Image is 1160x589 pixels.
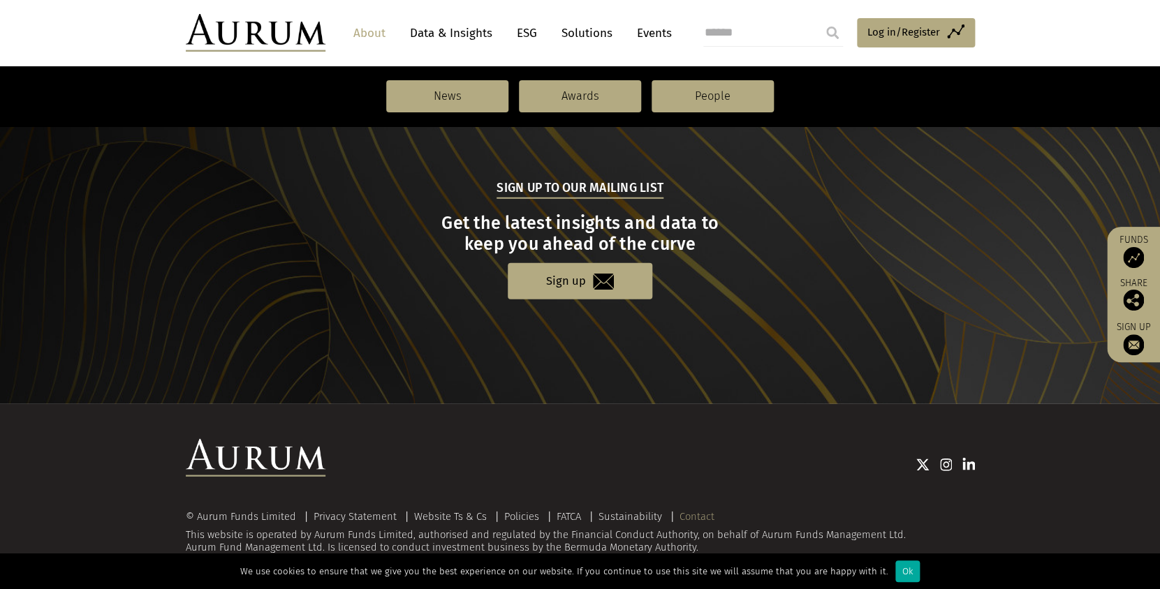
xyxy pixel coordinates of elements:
div: © Aurum Funds Limited [186,512,303,522]
a: ESG [510,20,544,46]
div: Ok [895,560,920,582]
img: Aurum [186,14,325,52]
span: Log in/Register [867,24,940,40]
a: Sign up [508,263,652,299]
h5: Sign up to our mailing list [497,179,663,199]
a: People [652,80,774,112]
a: Contact [680,510,714,523]
img: Sign up to our newsletter [1123,334,1144,355]
a: FATCA [557,510,581,523]
img: Aurum Logo [186,439,325,477]
a: Sustainability [599,510,662,523]
a: Privacy Statement [314,510,397,523]
a: News [386,80,508,112]
img: Linkedin icon [962,458,975,472]
a: Solutions [555,20,619,46]
img: Twitter icon [916,458,930,472]
a: Funds [1114,234,1153,268]
a: Log in/Register [857,18,975,47]
a: Policies [504,510,539,523]
img: Share this post [1123,290,1144,311]
a: About [346,20,392,46]
input: Submit [818,19,846,47]
div: This website is operated by Aurum Funds Limited, authorised and regulated by the Financial Conduc... [186,512,975,554]
a: Website Ts & Cs [414,510,487,523]
a: Data & Insights [403,20,499,46]
div: Share [1114,278,1153,311]
a: Events [630,20,672,46]
img: Access Funds [1123,247,1144,268]
img: Instagram icon [940,458,953,472]
a: Awards [519,80,641,112]
h3: Get the latest insights and data to keep you ahead of the curve [187,213,973,255]
a: Sign up [1114,321,1153,355]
